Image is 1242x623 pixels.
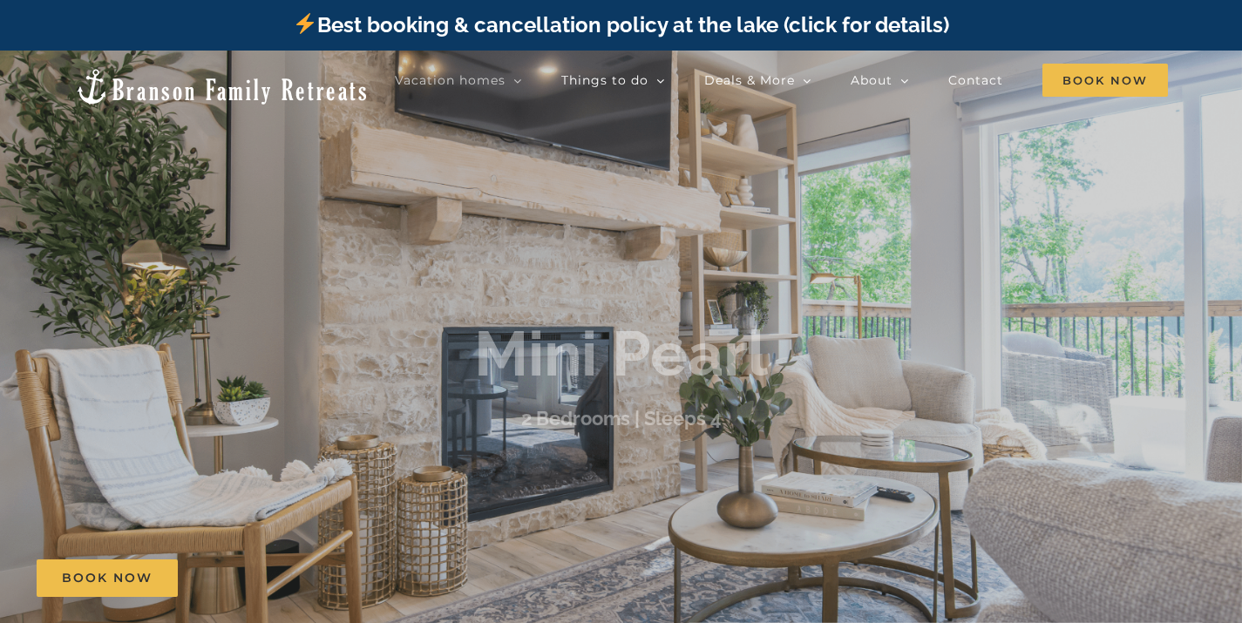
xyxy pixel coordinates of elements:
[704,63,811,98] a: Deals & More
[395,63,1168,98] nav: Main Menu
[395,63,522,98] a: Vacation homes
[561,63,665,98] a: Things to do
[948,74,1003,86] span: Contact
[704,74,795,86] span: Deals & More
[561,74,648,86] span: Things to do
[395,74,506,86] span: Vacation homes
[74,67,370,106] img: Branson Family Retreats Logo
[37,559,178,597] a: Book Now
[293,12,948,37] a: Best booking & cancellation policy at the lake (click for details)
[521,407,722,430] h3: 2 Bedrooms | Sleeps 4
[948,63,1003,98] a: Contact
[474,316,768,390] b: Mini Pearl
[295,13,316,34] img: ⚡️
[851,74,892,86] span: About
[851,63,909,98] a: About
[1042,64,1168,97] span: Book Now
[62,571,153,586] span: Book Now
